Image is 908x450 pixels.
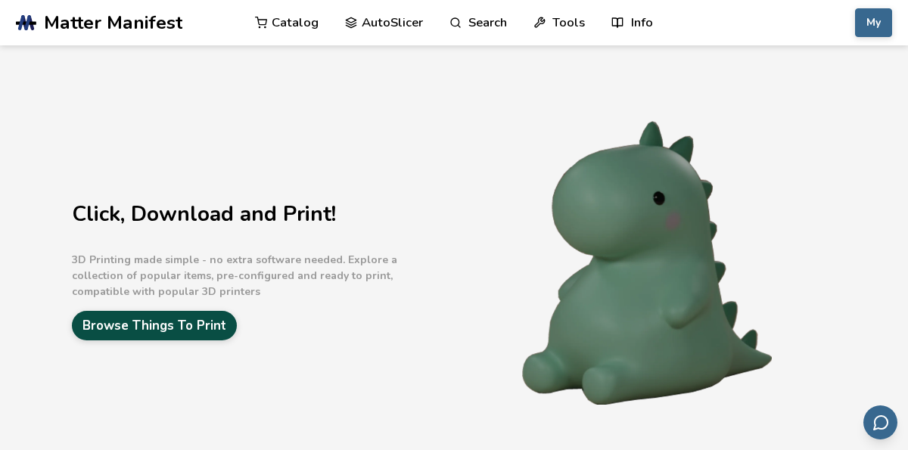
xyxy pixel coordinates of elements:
[863,405,897,439] button: Send feedback via email
[72,311,237,340] a: Browse Things To Print
[72,252,450,299] p: 3D Printing made simple - no extra software needed. Explore a collection of popular items, pre-co...
[855,8,892,37] button: My
[44,12,182,33] span: Matter Manifest
[72,203,450,226] h1: Click, Download and Print!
